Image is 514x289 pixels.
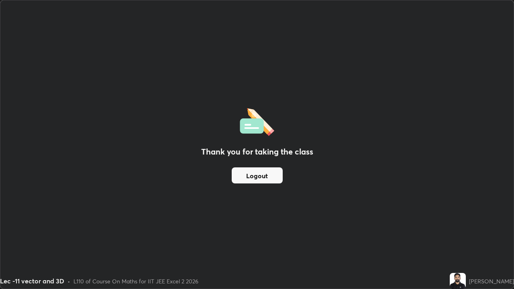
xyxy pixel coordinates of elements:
img: offlineFeedback.1438e8b3.svg [240,106,274,136]
div: [PERSON_NAME] [469,277,514,285]
h2: Thank you for taking the class [201,146,313,158]
div: L110 of Course On Maths for IIT JEE Excel 2 2026 [73,277,198,285]
img: 04b9fe4193d640e3920203b3c5aed7f4.jpg [450,273,466,289]
button: Logout [232,167,283,183]
div: • [67,277,70,285]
